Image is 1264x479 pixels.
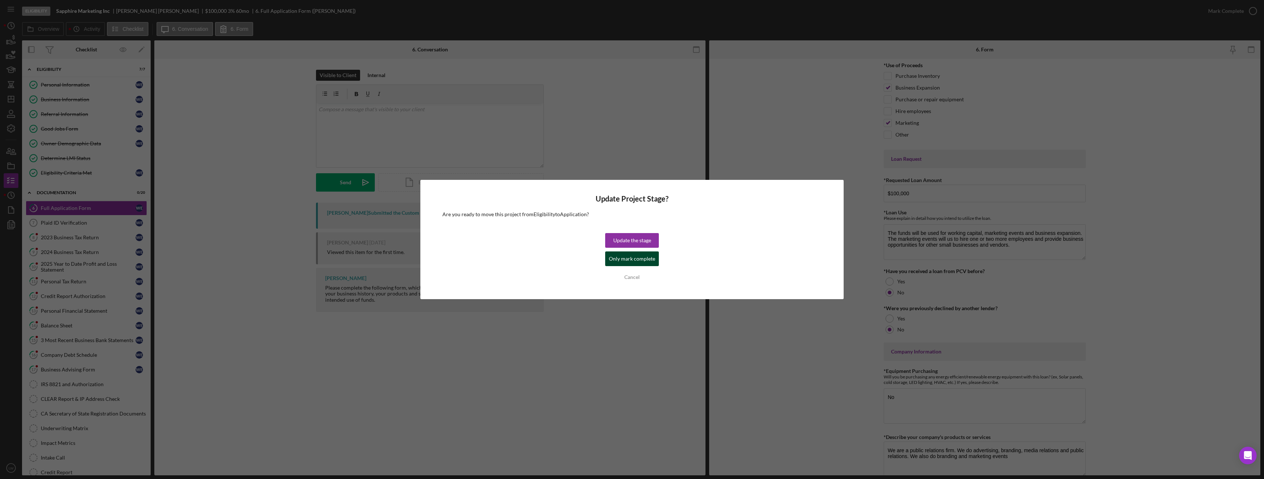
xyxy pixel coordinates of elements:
button: Cancel [605,270,659,284]
p: Are you ready to move this project from Eligibility to Application ? [442,210,822,218]
div: Update the stage [613,233,651,248]
button: Only mark complete [605,251,659,266]
button: Update the stage [605,233,659,248]
div: Open Intercom Messenger [1239,447,1257,464]
div: Only mark complete [609,251,655,266]
h4: Update Project Stage? [442,195,822,203]
div: Cancel [624,270,640,284]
